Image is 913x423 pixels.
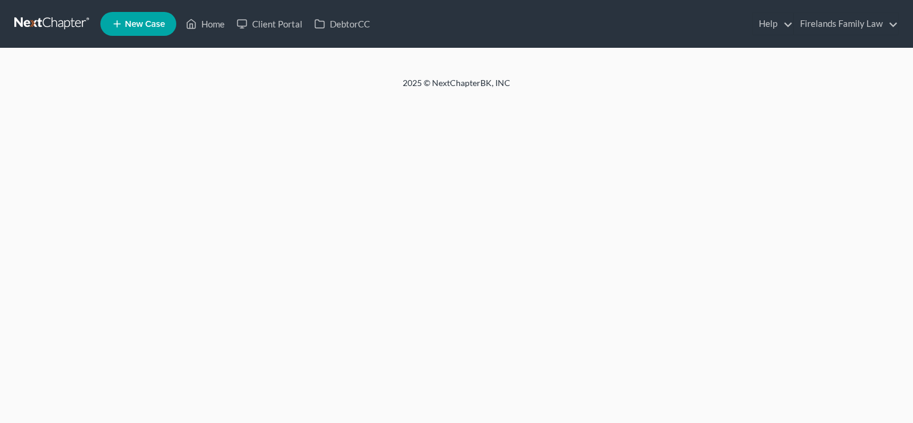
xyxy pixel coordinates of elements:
a: Help [753,13,793,35]
a: Home [180,13,231,35]
a: Client Portal [231,13,308,35]
new-legal-case-button: New Case [100,12,176,36]
a: DebtorCC [308,13,376,35]
div: 2025 © NextChapterBK, INC [116,77,797,99]
a: Firelands Family Law [794,13,898,35]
